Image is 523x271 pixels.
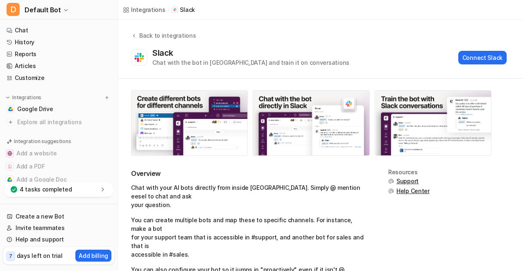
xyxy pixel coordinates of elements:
img: Add a website [7,151,12,156]
p: 7 [9,253,12,260]
a: Slack iconSlack [172,6,195,14]
img: explore all integrations [7,118,15,126]
div: Integrations [131,5,165,14]
a: Chat [3,25,114,36]
a: Invite teammates [3,222,114,234]
span: Explore all integrations [17,116,111,129]
p: Integration suggestions [14,138,71,145]
a: Create a new Bot [3,211,114,222]
button: Integrations [3,93,44,102]
div: Chat with the bot in [GEOGRAPHIC_DATA] and train it on conversations [152,58,349,67]
a: Articles [3,60,114,72]
span: D [7,3,20,16]
p: Slack [180,6,195,14]
div: Resources [388,169,430,175]
a: Explore all integrations [3,116,114,128]
a: Help and support [3,234,114,245]
button: Support [388,177,430,185]
button: Back to integrations [131,31,196,48]
p: Integrations [12,94,41,101]
img: Add a Google Doc [7,177,12,182]
img: Add a PDF [7,164,12,169]
div: Back to integrations [137,31,196,40]
p: Add billing [79,251,108,260]
span: Google Drive [17,105,53,113]
a: Reports [3,48,114,60]
img: Slack logo [133,50,145,65]
a: History [3,36,114,48]
a: Customize [3,72,114,84]
img: Google Drive [8,107,13,112]
button: Connect Slack [458,51,507,64]
h2: Overview [131,169,369,178]
p: You can create multiple bots and map these to specific channels. For instance, make a bot for you... [131,216,369,259]
a: Integrations [123,5,165,14]
p: 4 tasks completed [20,185,72,194]
span: Help Center [396,187,430,195]
div: Slack [152,48,177,58]
span: / [168,6,170,14]
img: Slack icon [173,7,177,12]
button: Help Center [388,187,430,195]
img: support.svg [388,188,394,194]
button: Add a Google DocAdd a Google Doc [3,173,114,186]
p: Chat with your AI bots directly from inside [GEOGRAPHIC_DATA]. Simply @ mention eesel to chat and... [131,183,369,209]
button: Add billing [75,250,111,262]
img: support.svg [388,178,394,184]
img: expand menu [5,95,11,100]
p: days left on trial [17,251,63,260]
img: menu_add.svg [104,95,110,100]
span: Default Bot [25,4,61,16]
a: Google DriveGoogle Drive [3,103,114,115]
button: Add a PDFAdd a PDF [3,160,114,173]
button: Add a websiteAdd a website [3,147,114,160]
span: Support [396,177,419,185]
